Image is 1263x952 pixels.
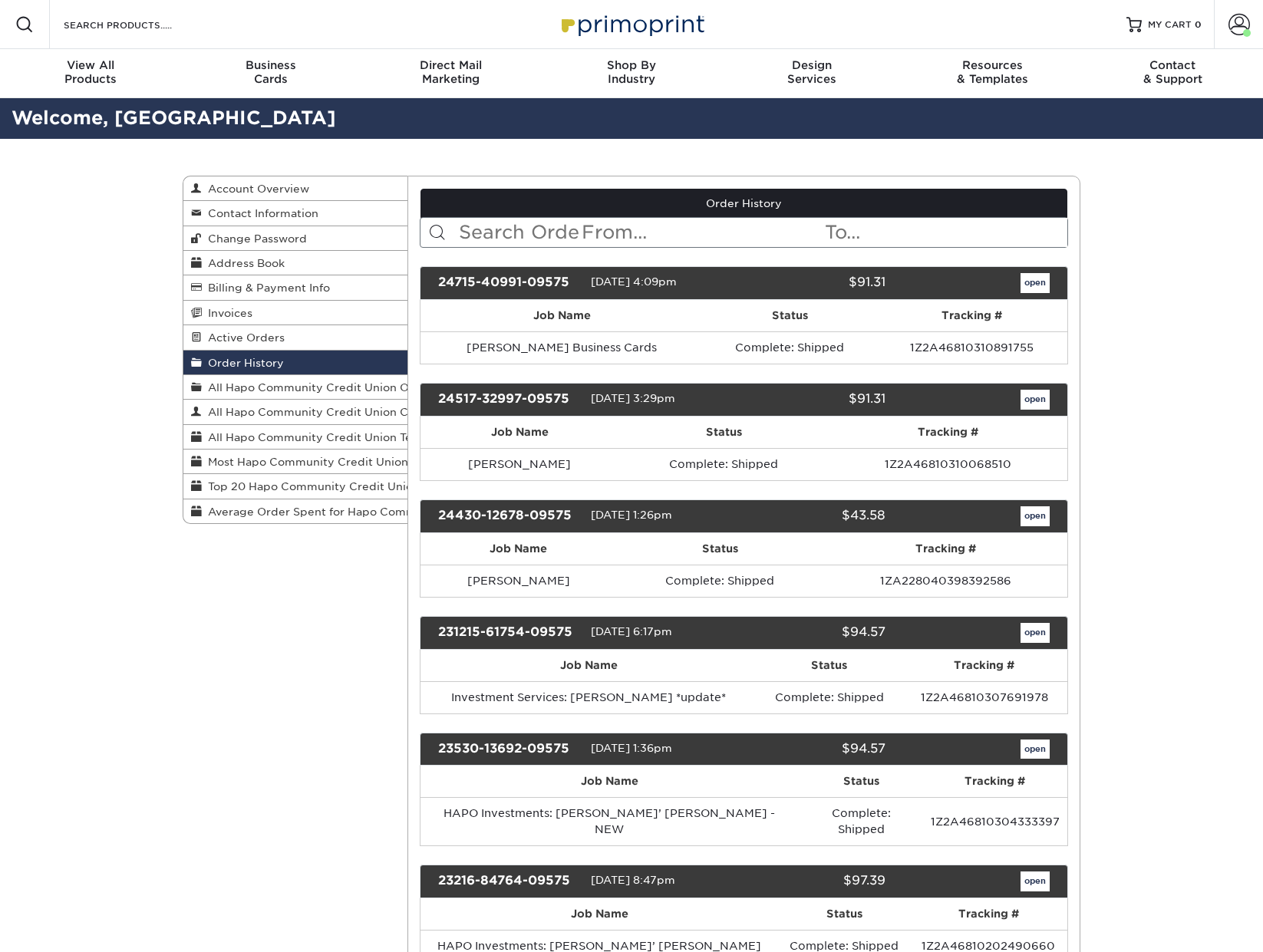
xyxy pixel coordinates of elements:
div: Services [722,58,902,86]
input: SEARCH PRODUCTS..... [62,15,212,34]
a: Contact Information [183,201,407,226]
th: Status [799,766,923,797]
td: 1Z2A46810310891755 [876,331,1067,364]
div: Industry [541,58,721,86]
a: Shop ByIndustry [541,49,721,98]
div: 23530-13692-09575 [427,740,591,759]
td: Investment Services: [PERSON_NAME] *update* [420,681,757,713]
th: Status [757,650,902,681]
a: Billing & Payment Info [183,275,407,300]
th: Tracking # [829,417,1068,448]
div: $91.31 [732,273,896,293]
span: [DATE] 1:26pm [591,509,672,521]
span: Direct Mail [361,58,541,72]
div: Cards [180,58,361,86]
span: Contact Information [202,207,318,219]
span: All Hapo Community Credit Union Templates [202,431,457,443]
td: 1Z2A46810304333397 [923,797,1067,845]
span: Active Orders [202,331,285,344]
a: All Hapo Community Credit Union Orders [183,375,407,400]
td: [PERSON_NAME] [420,448,619,480]
th: Status [779,898,910,930]
span: Design [722,58,902,72]
div: $94.57 [732,740,896,759]
td: 1Z2A46810307691978 [902,681,1067,713]
span: Change Password [202,232,307,245]
th: Job Name [420,898,779,930]
input: To... [823,218,1067,247]
input: From... [580,218,824,247]
span: MY CART [1148,18,1192,31]
th: Tracking # [910,898,1067,930]
td: 1ZA228040398392586 [823,565,1067,597]
th: Job Name [420,300,704,331]
span: All Hapo Community Credit Union Orders [202,381,438,394]
a: open [1021,623,1050,643]
th: Job Name [420,650,757,681]
a: Resources& Templates [902,49,1083,98]
div: $94.57 [732,623,896,643]
span: All Hapo Community Credit Union Customers [202,406,460,418]
a: Address Book [183,251,407,275]
div: 231215-61754-09575 [427,623,591,643]
div: & Support [1083,58,1263,86]
a: All Hapo Community Credit Union Templates [183,425,407,450]
th: Status [704,300,876,331]
th: Job Name [420,417,619,448]
span: Billing & Payment Info [202,282,330,294]
span: [DATE] 4:09pm [591,275,677,288]
span: 0 [1195,19,1202,30]
div: & Templates [902,58,1083,86]
span: Address Book [202,257,285,269]
a: Contact& Support [1083,49,1263,98]
input: Search Orders... [457,218,580,247]
span: Order History [202,357,284,369]
a: Change Password [183,226,407,251]
a: Most Hapo Community Credit Union Templates Used [183,450,407,474]
span: Most Hapo Community Credit Union Templates Used [202,456,500,468]
a: Order History [183,351,407,375]
a: Account Overview [183,176,407,201]
a: open [1021,740,1050,759]
span: Business [180,58,361,72]
td: Complete: Shipped [619,448,829,480]
a: open [1021,390,1050,410]
th: Tracking # [902,650,1067,681]
span: [DATE] 1:36pm [591,742,672,754]
td: HAPO Investments: [PERSON_NAME]’ [PERSON_NAME] - NEW [420,797,800,845]
div: $43.58 [732,506,896,526]
span: Account Overview [202,183,309,195]
a: All Hapo Community Credit Union Customers [183,400,407,424]
a: DesignServices [722,49,902,98]
div: $91.31 [732,390,896,410]
span: Shop By [541,58,721,72]
a: Order History [420,189,1068,218]
a: open [1021,871,1050,891]
td: Complete: Shipped [799,797,923,845]
div: Marketing [361,58,541,86]
img: Primoprint [555,8,708,41]
th: Job Name [420,766,800,797]
span: Invoices [202,307,252,319]
div: 23216-84764-09575 [427,871,591,891]
span: [DATE] 3:29pm [591,392,675,404]
a: open [1021,273,1050,293]
a: open [1021,506,1050,526]
td: [PERSON_NAME] [420,565,617,597]
a: Direct MailMarketing [361,49,541,98]
a: Top 20 Hapo Community Credit Union Location Order [183,474,407,499]
div: 24517-32997-09575 [427,390,591,410]
th: Status [617,533,824,565]
div: 24715-40991-09575 [427,273,591,293]
td: Complete: Shipped [704,331,876,364]
a: BusinessCards [180,49,361,98]
th: Tracking # [823,533,1067,565]
td: Complete: Shipped [617,565,824,597]
span: [DATE] 6:17pm [591,625,672,637]
a: Active Orders [183,325,407,350]
td: [PERSON_NAME] Business Cards [420,331,704,364]
a: Average Order Spent for Hapo Community Credit Union [183,499,407,523]
span: Average Order Spent for Hapo Community Credit Union [202,506,519,518]
span: [DATE] 8:47pm [591,875,675,887]
a: Invoices [183,301,407,325]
